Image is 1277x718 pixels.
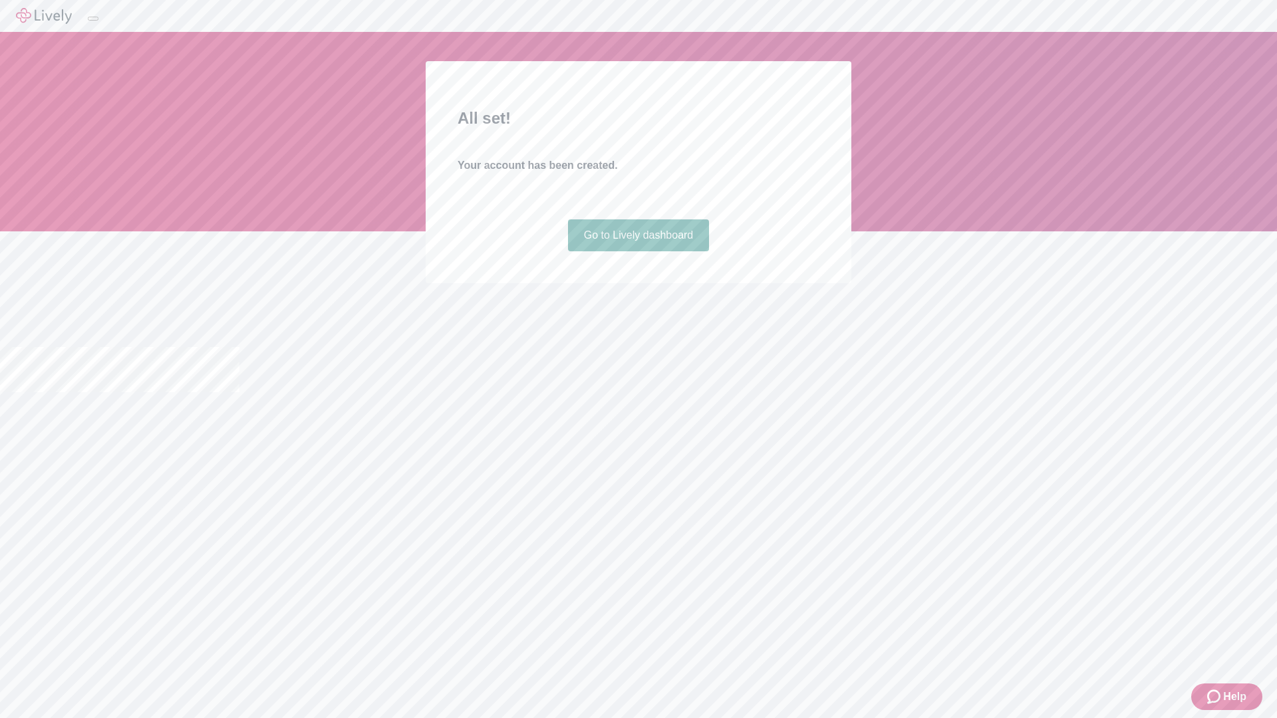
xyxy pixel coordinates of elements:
[458,106,819,130] h2: All set!
[16,8,72,24] img: Lively
[1191,683,1262,710] button: Zendesk support iconHelp
[568,219,710,251] a: Go to Lively dashboard
[458,158,819,174] h4: Your account has been created.
[1207,689,1223,705] svg: Zendesk support icon
[88,17,98,21] button: Log out
[1223,689,1246,705] span: Help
